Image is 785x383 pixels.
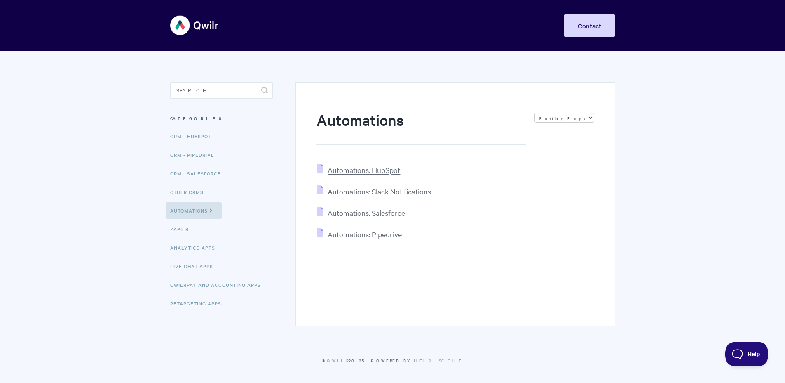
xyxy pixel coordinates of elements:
iframe: Toggle Customer Support [725,342,769,366]
h1: Automations [316,109,526,145]
a: Automations: HubSpot [317,165,400,175]
a: Zapier [170,221,195,237]
input: Search [170,82,273,99]
a: Automations: Pipedrive [317,229,402,239]
a: Retargeting Apps [170,295,227,312]
a: Qwilr [327,357,349,364]
select: Page reloads on selection [534,113,594,123]
img: Qwilr Help Center [170,10,219,41]
a: CRM - HubSpot [170,128,217,144]
a: Help Scout [414,357,464,364]
span: Powered by [371,357,464,364]
span: Automations: Pipedrive [328,229,402,239]
a: Contact [564,14,615,37]
span: Automations: Slack Notifications [328,187,431,196]
a: CRM - Salesforce [170,165,227,182]
h3: Categories [170,111,273,126]
a: Automations: Slack Notifications [317,187,431,196]
a: Other CRMs [170,184,210,200]
span: Automations: HubSpot [328,165,400,175]
a: QwilrPay and Accounting Apps [170,277,267,293]
a: Analytics Apps [170,239,221,256]
a: Automations: Salesforce [317,208,405,218]
p: © 2025. [170,357,615,364]
span: Automations: Salesforce [328,208,405,218]
a: Live Chat Apps [170,258,219,274]
a: CRM - Pipedrive [170,147,220,163]
a: Automations [166,202,222,219]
